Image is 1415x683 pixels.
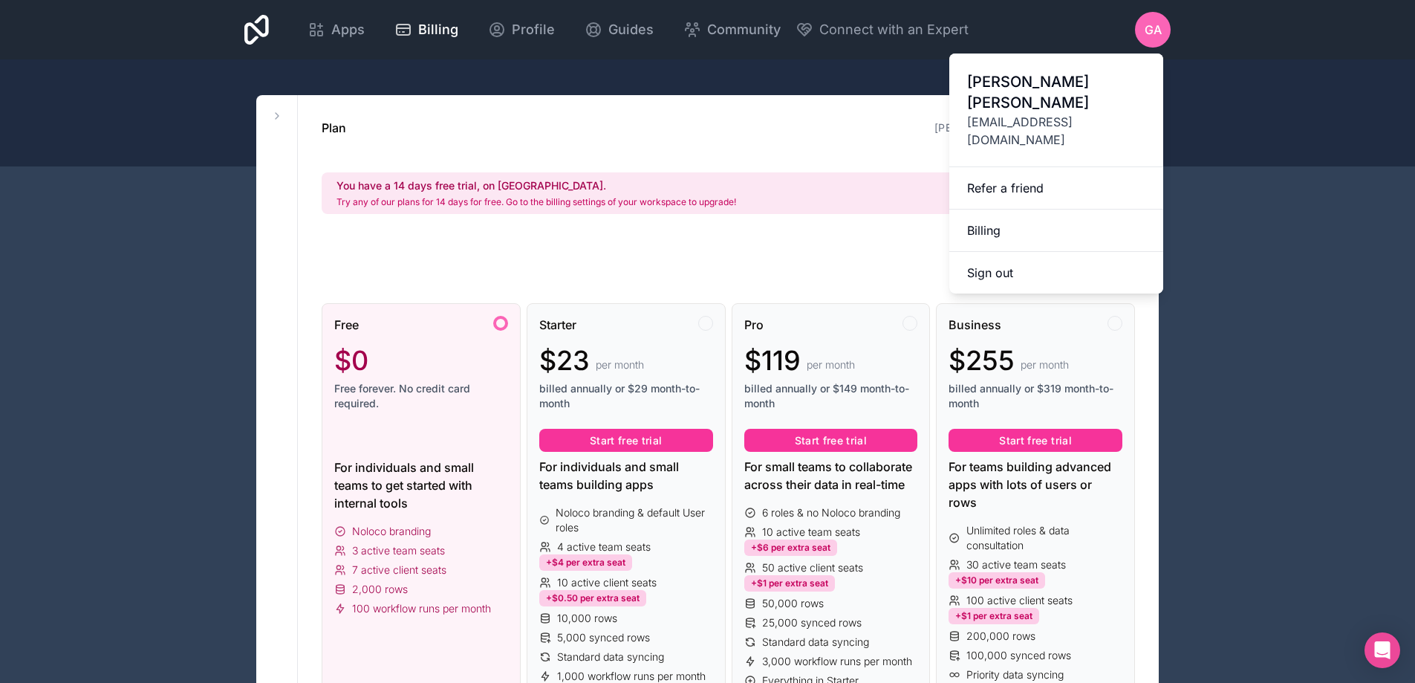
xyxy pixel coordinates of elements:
span: Business [949,316,1001,334]
span: 5,000 synced rows [557,630,650,645]
div: +$0.50 per extra seat [539,590,646,606]
span: billed annually or $319 month-to-month [949,381,1122,411]
span: Noloco branding & default User roles [556,505,712,535]
span: Apps [331,19,365,40]
span: [PERSON_NAME] [PERSON_NAME] [967,71,1145,113]
span: Free forever. No credit card required. [334,381,508,411]
button: Connect with an Expert [796,19,969,40]
div: +$1 per extra seat [744,575,835,592]
span: Community [707,19,781,40]
span: Unlimited roles & data consultation [966,523,1122,553]
a: Refer a friend [949,167,1163,210]
div: For individuals and small teams to get started with internal tools [334,459,508,512]
h2: You have a 14 days free trial, on [GEOGRAPHIC_DATA]. [336,178,736,193]
span: 10 active team seats [762,525,860,540]
button: Start free trial [539,429,713,453]
a: Billing [949,210,1163,252]
a: Apps [296,13,377,46]
span: $255 [949,346,1015,375]
div: +$4 per extra seat [539,554,632,571]
span: per month [596,357,644,372]
span: 4 active team seats [557,540,651,554]
h1: Plan [322,119,346,137]
span: 100,000 synced rows [966,648,1071,663]
span: $23 [539,346,590,375]
span: Noloco branding [352,524,431,539]
span: Standard data syncing [762,635,869,650]
span: 50 active client seats [762,560,863,575]
span: [EMAIL_ADDRESS][DOMAIN_NAME] [967,113,1145,149]
span: 7 active client seats [352,563,446,577]
span: Free [334,316,359,334]
span: Profile [512,19,555,40]
div: For small teams to collaborate across their data in real-time [744,458,918,493]
span: Connect with an Expert [819,19,969,40]
div: For individuals and small teams building apps [539,458,713,493]
span: 100 workflow runs per month [352,601,491,616]
div: +$6 per extra seat [744,540,837,556]
span: Guides [608,19,654,40]
a: Billing [383,13,470,46]
button: Sign out [949,252,1163,294]
div: Open Intercom Messenger [1364,632,1400,668]
span: Billing [418,19,458,40]
span: 100 active client seats [966,593,1073,608]
span: 10 active client seats [557,575,657,590]
span: 3 active team seats [352,543,445,558]
div: +$1 per extra seat [949,608,1039,624]
a: Community [671,13,793,46]
span: 10,000 rows [557,611,617,626]
a: Profile [476,13,567,46]
span: Priority data syncing [966,667,1064,682]
span: $119 [744,346,801,375]
span: $0 [334,346,368,375]
span: Standard data syncing [557,650,664,664]
span: 30 active team seats [966,557,1066,572]
button: Start free trial [949,429,1122,453]
button: Start free trial [744,429,918,453]
p: Try any of our plans for 14 days for free. Go to the billing settings of your workspace to upgrade! [336,196,736,208]
span: 3,000 workflow runs per month [762,654,912,669]
span: billed annually or $29 month-to-month [539,381,713,411]
a: [PERSON_NAME]-workspace [934,121,1084,134]
span: Pro [744,316,764,334]
span: billed annually or $149 month-to-month [744,381,918,411]
span: 6 roles & no Noloco branding [762,505,900,520]
div: +$10 per extra seat [949,572,1045,589]
span: 2,000 rows [352,582,408,597]
span: per month [1021,357,1069,372]
span: 200,000 rows [966,629,1035,644]
span: GA [1145,21,1162,39]
a: Guides [573,13,666,46]
span: 25,000 synced rows [762,615,862,630]
span: Starter [539,316,576,334]
span: 50,000 rows [762,596,824,611]
div: For teams building advanced apps with lots of users or rows [949,458,1122,511]
span: per month [807,357,855,372]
